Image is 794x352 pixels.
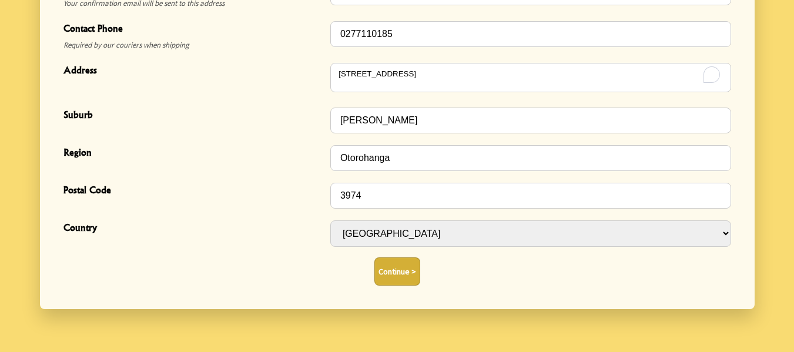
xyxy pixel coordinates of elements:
span: Region [63,145,324,162]
input: Region [330,145,731,171]
input: Contact Phone [330,21,731,47]
input: Postal Code [330,183,731,209]
input: Suburb [330,108,731,133]
span: Required by our couriers when shipping [63,38,324,52]
span: Suburb [63,108,324,125]
textarea: To enrich screen reader interactions, please activate Accessibility in Grammarly extension settings [330,63,731,92]
span: Contact Phone [63,21,324,38]
select: Country [330,220,731,247]
span: Address [63,63,324,80]
span: Postal Code [63,183,324,200]
span: Country [63,220,324,237]
button: Continue > [374,257,420,286]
